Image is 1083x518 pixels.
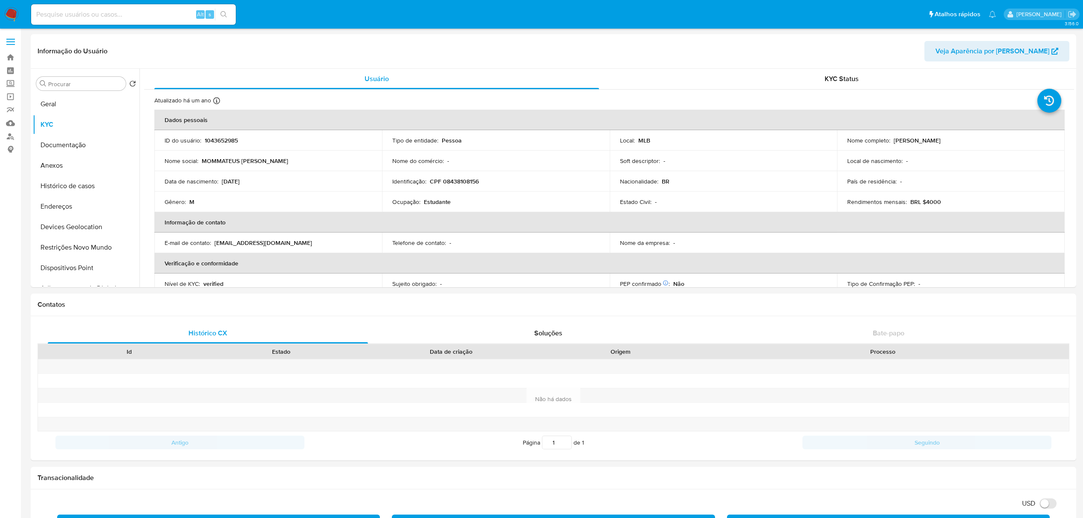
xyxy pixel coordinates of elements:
th: Informação de contato [154,212,1065,233]
button: Seguindo [802,436,1051,449]
p: - [906,157,908,165]
p: Estudante [424,198,451,206]
p: Local de nascimento : [847,157,903,165]
p: Rendimentos mensais : [847,198,907,206]
p: Nome da empresa : [620,239,670,247]
th: Verificação e conformidade [154,253,1065,274]
p: jhonata.costa@mercadolivre.com [1016,10,1065,18]
p: - [655,198,657,206]
button: Veja Aparência por [PERSON_NAME] [924,41,1069,61]
h1: Informação do Usuário [38,47,107,55]
p: - [447,157,449,165]
p: - [663,157,665,165]
p: - [900,178,902,185]
span: Veja Aparência por [PERSON_NAME] [935,41,1049,61]
button: KYC [33,114,139,135]
div: Id [59,347,199,356]
p: Não [673,280,684,288]
h1: Transacionalidade [38,474,1069,482]
p: Pessoa [442,137,462,144]
span: Alt [197,10,204,18]
button: Adiantamentos de Dinheiro [33,278,139,299]
p: [EMAIL_ADDRESS][DOMAIN_NAME] [214,239,312,247]
button: search-icon [215,9,232,20]
div: Estado [211,347,351,356]
p: Tipo de entidade : [392,137,438,144]
p: Ocupação : [392,198,420,206]
div: Origem [550,347,691,356]
span: Usuário [365,74,389,84]
button: Retornar ao pedido padrão [129,80,136,90]
p: Local : [620,137,635,144]
span: Atalhos rápidos [935,10,980,19]
p: - [440,280,442,288]
p: Soft descriptor : [620,157,660,165]
button: Devices Geolocation [33,217,139,237]
p: - [673,239,675,247]
span: Soluções [534,328,562,338]
p: CPF 08438108156 [430,178,479,185]
p: BRL $4000 [910,198,941,206]
p: PEP confirmado : [620,280,670,288]
p: Estado Civil : [620,198,652,206]
p: BR [662,178,669,185]
th: Dados pessoais [154,110,1065,130]
button: Geral [33,94,139,114]
p: MOMMATEUS [PERSON_NAME] [202,157,288,165]
button: Histórico de casos [33,176,139,196]
span: KYC Status [825,74,859,84]
p: [PERSON_NAME] [894,137,941,144]
button: Endereços [33,196,139,217]
p: ID do usuário : [165,137,201,144]
p: M [189,198,194,206]
p: Identificação : [392,178,426,185]
p: 1043652985 [205,137,238,144]
p: Nível de KYC : [165,280,200,288]
button: Anexos [33,155,139,176]
a: Notificações [989,11,996,18]
p: Data de nascimento : [165,178,218,185]
p: Sujeito obrigado : [392,280,437,288]
button: Restrições Novo Mundo [33,237,139,258]
span: s [208,10,211,18]
p: País de residência : [847,178,897,185]
button: Documentação [33,135,139,155]
button: Dispositivos Point [33,258,139,278]
button: Procurar [40,80,46,87]
p: Nome completo : [847,137,890,144]
span: Página de [523,436,584,449]
span: 1 [582,438,584,447]
p: MLB [638,137,650,144]
span: Histórico CX [188,328,227,338]
span: Bate-papo [873,328,904,338]
p: Nome social : [165,157,198,165]
p: Nome do comércio : [392,157,444,165]
input: Procurar [48,80,122,88]
p: Gênero : [165,198,186,206]
p: verified [203,280,223,288]
p: - [918,280,920,288]
p: [DATE] [222,178,240,185]
a: Sair [1068,10,1077,19]
p: Telefone de contato : [392,239,446,247]
div: Processo [703,347,1063,356]
p: Atualizado há um ano [154,96,211,105]
div: Data de criação [363,347,539,356]
p: - [449,239,451,247]
p: Nacionalidade : [620,178,658,185]
p: Tipo de Confirmação PEP : [847,280,915,288]
h1: Contatos [38,300,1069,309]
button: Antigo [55,436,304,449]
input: Pesquise usuários ou casos... [31,9,236,20]
p: E-mail de contato : [165,239,211,247]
